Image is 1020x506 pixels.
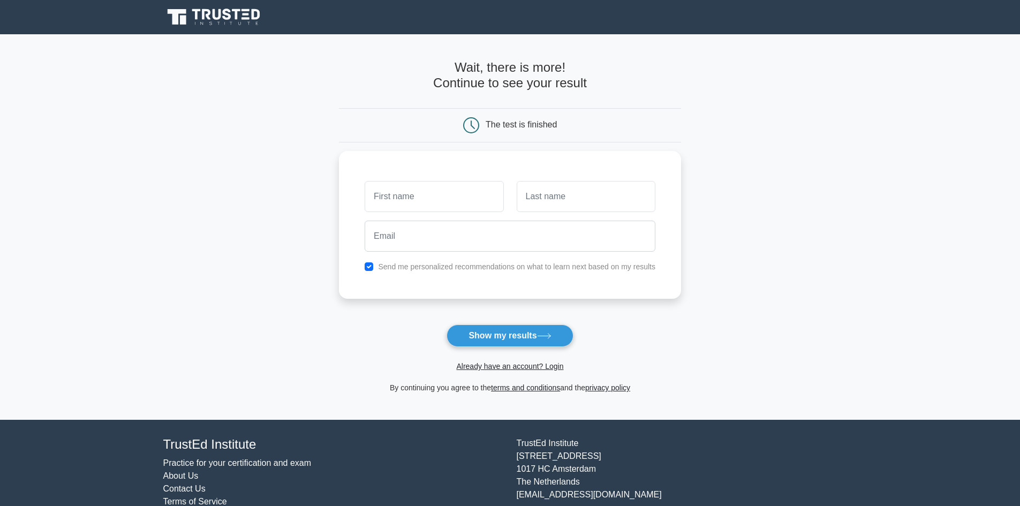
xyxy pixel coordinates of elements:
input: Last name [517,181,655,212]
a: About Us [163,471,199,480]
div: The test is finished [486,120,557,129]
button: Show my results [447,324,573,347]
h4: TrustEd Institute [163,437,504,452]
a: privacy policy [585,383,630,392]
label: Send me personalized recommendations on what to learn next based on my results [378,262,655,271]
a: Terms of Service [163,497,227,506]
a: terms and conditions [491,383,560,392]
h4: Wait, there is more! Continue to see your result [339,60,681,91]
input: Email [365,221,655,252]
input: First name [365,181,503,212]
a: Contact Us [163,484,206,493]
a: Practice for your certification and exam [163,458,312,467]
div: By continuing you agree to the and the [333,381,687,394]
a: Already have an account? Login [456,362,563,371]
